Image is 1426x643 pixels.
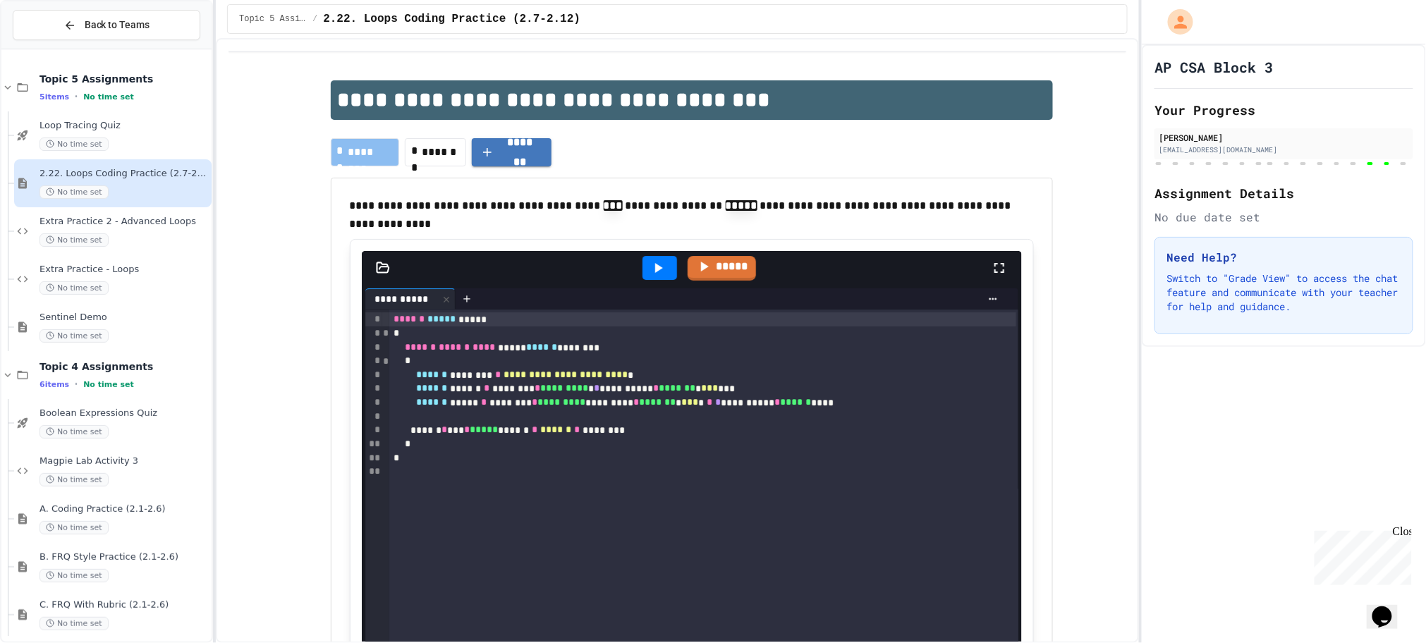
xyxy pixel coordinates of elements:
span: No time set [39,281,109,295]
span: Boolean Expressions Quiz [39,408,209,420]
span: 6 items [39,380,69,389]
span: A. Coding Practice (2.1-2.6) [39,503,209,515]
span: No time set [39,233,109,247]
div: No due date set [1154,209,1413,226]
span: / [312,13,317,25]
span: Back to Teams [85,18,150,32]
div: [EMAIL_ADDRESS][DOMAIN_NAME] [1159,145,1409,155]
h2: Your Progress [1154,100,1413,120]
span: No time set [39,329,109,343]
span: • [75,379,78,390]
span: No time set [83,92,134,102]
span: No time set [39,425,109,439]
span: C. FRQ With Rubric (2.1-2.6) [39,599,209,611]
span: Topic 5 Assignments [39,73,209,85]
span: B. FRQ Style Practice (2.1-2.6) [39,551,209,563]
span: Topic 4 Assignments [39,360,209,373]
div: My Account [1153,6,1197,38]
div: [PERSON_NAME] [1159,131,1409,144]
iframe: chat widget [1367,587,1412,629]
span: No time set [83,380,134,389]
span: No time set [39,185,109,199]
span: Magpie Lab Activity 3 [39,455,209,467]
h3: Need Help? [1166,249,1401,266]
span: No time set [39,137,109,151]
span: Sentinel Demo [39,312,209,324]
span: No time set [39,473,109,486]
span: • [75,91,78,102]
iframe: chat widget [1309,525,1412,585]
span: 5 items [39,92,69,102]
span: 2.22. Loops Coding Practice (2.7-2.12) [323,11,580,27]
span: Extra Practice - Loops [39,264,209,276]
span: Extra Practice 2 - Advanced Loops [39,216,209,228]
h2: Assignment Details [1154,183,1413,203]
div: Chat with us now!Close [6,6,97,90]
span: Topic 5 Assignments [239,13,307,25]
p: Switch to "Grade View" to access the chat feature and communicate with your teacher for help and ... [1166,271,1401,314]
h1: AP CSA Block 3 [1154,57,1273,77]
button: Back to Teams [13,10,200,40]
span: No time set [39,617,109,630]
span: Loop Tracing Quiz [39,120,209,132]
span: 2.22. Loops Coding Practice (2.7-2.12) [39,168,209,180]
span: No time set [39,569,109,582]
span: No time set [39,521,109,534]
